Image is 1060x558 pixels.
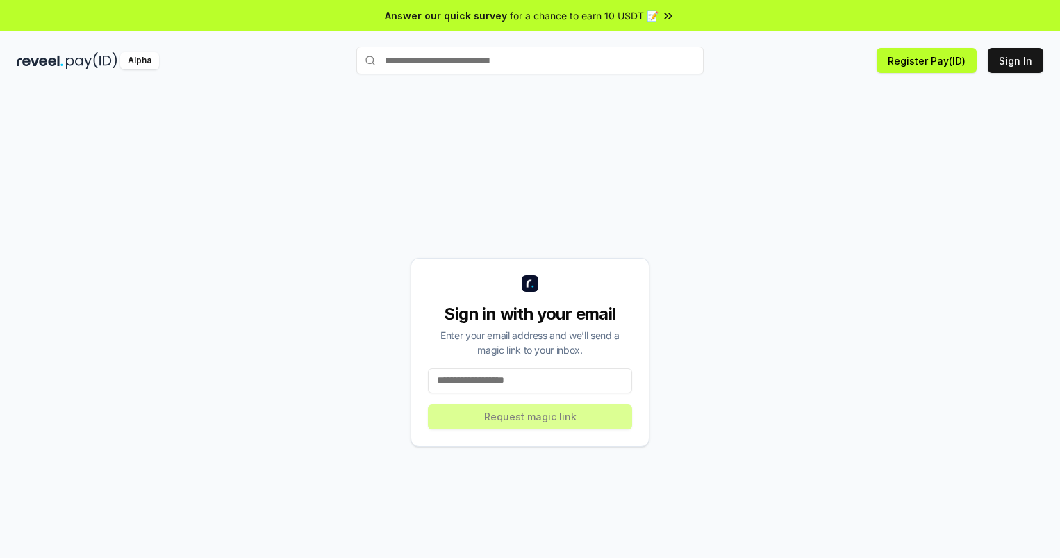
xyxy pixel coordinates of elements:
span: for a chance to earn 10 USDT 📝 [510,8,659,23]
img: reveel_dark [17,52,63,69]
span: Answer our quick survey [385,8,507,23]
div: Alpha [120,52,159,69]
button: Sign In [988,48,1043,73]
img: pay_id [66,52,117,69]
div: Sign in with your email [428,303,632,325]
img: logo_small [522,275,538,292]
div: Enter your email address and we’ll send a magic link to your inbox. [428,328,632,357]
button: Register Pay(ID) [877,48,977,73]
